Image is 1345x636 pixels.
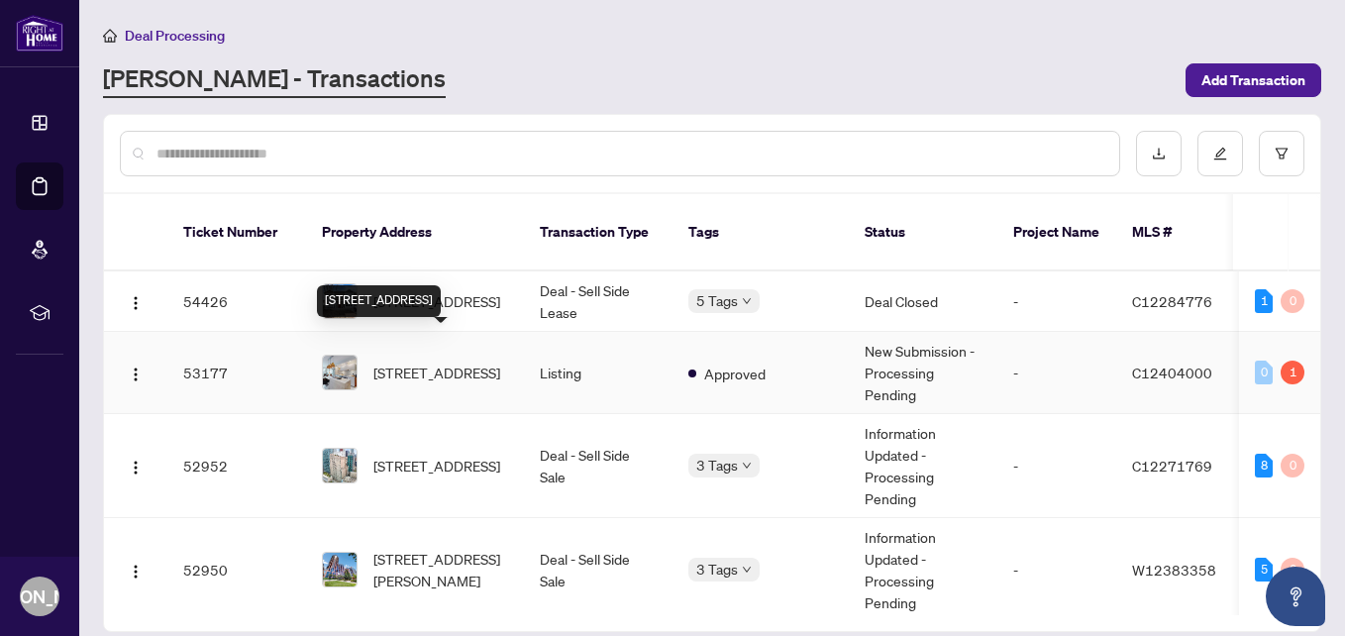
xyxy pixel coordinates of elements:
[742,296,752,306] span: down
[373,362,500,383] span: [STREET_ADDRESS]
[128,460,144,476] img: Logo
[1197,131,1243,176] button: edit
[1255,289,1273,313] div: 1
[1281,361,1304,384] div: 1
[120,357,152,388] button: Logo
[167,518,306,622] td: 52950
[704,363,766,384] span: Approved
[849,194,997,271] th: Status
[128,564,144,580] img: Logo
[1116,194,1235,271] th: MLS #
[1201,64,1305,96] span: Add Transaction
[120,450,152,481] button: Logo
[849,271,997,332] td: Deal Closed
[849,414,997,518] td: Information Updated - Processing Pending
[1266,567,1325,626] button: Open asap
[1255,558,1273,582] div: 5
[373,548,508,591] span: [STREET_ADDRESS][PERSON_NAME]
[120,554,152,585] button: Logo
[1255,454,1273,477] div: 8
[125,27,225,45] span: Deal Processing
[1136,131,1182,176] button: download
[1259,131,1304,176] button: filter
[742,565,752,575] span: down
[1213,147,1227,160] span: edit
[997,518,1116,622] td: -
[167,332,306,414] td: 53177
[997,271,1116,332] td: -
[524,332,672,414] td: Listing
[103,29,117,43] span: home
[103,62,446,98] a: [PERSON_NAME] - Transactions
[1132,292,1212,310] span: C12284776
[524,518,672,622] td: Deal - Sell Side Sale
[849,518,997,622] td: Information Updated - Processing Pending
[1132,561,1216,579] span: W12383358
[696,558,738,581] span: 3 Tags
[1152,147,1166,160] span: download
[1132,364,1212,381] span: C12404000
[1186,63,1321,97] button: Add Transaction
[16,15,63,52] img: logo
[524,194,672,271] th: Transaction Type
[128,367,144,382] img: Logo
[696,289,738,312] span: 5 Tags
[1132,457,1212,475] span: C12271769
[323,356,357,389] img: thumbnail-img
[167,271,306,332] td: 54426
[373,455,500,477] span: [STREET_ADDRESS]
[167,414,306,518] td: 52952
[128,295,144,311] img: Logo
[323,449,357,482] img: thumbnail-img
[997,332,1116,414] td: -
[849,332,997,414] td: New Submission - Processing Pending
[696,454,738,477] span: 3 Tags
[120,285,152,317] button: Logo
[306,194,524,271] th: Property Address
[1281,289,1304,313] div: 0
[1281,454,1304,477] div: 0
[323,284,357,318] img: thumbnail-img
[524,414,672,518] td: Deal - Sell Side Sale
[317,285,441,317] div: [STREET_ADDRESS]
[1281,558,1304,582] div: 0
[524,271,672,332] td: Deal - Sell Side Lease
[672,194,849,271] th: Tags
[167,194,306,271] th: Ticket Number
[1255,361,1273,384] div: 0
[742,461,752,471] span: down
[323,553,357,586] img: thumbnail-img
[997,414,1116,518] td: -
[997,194,1116,271] th: Project Name
[1275,147,1289,160] span: filter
